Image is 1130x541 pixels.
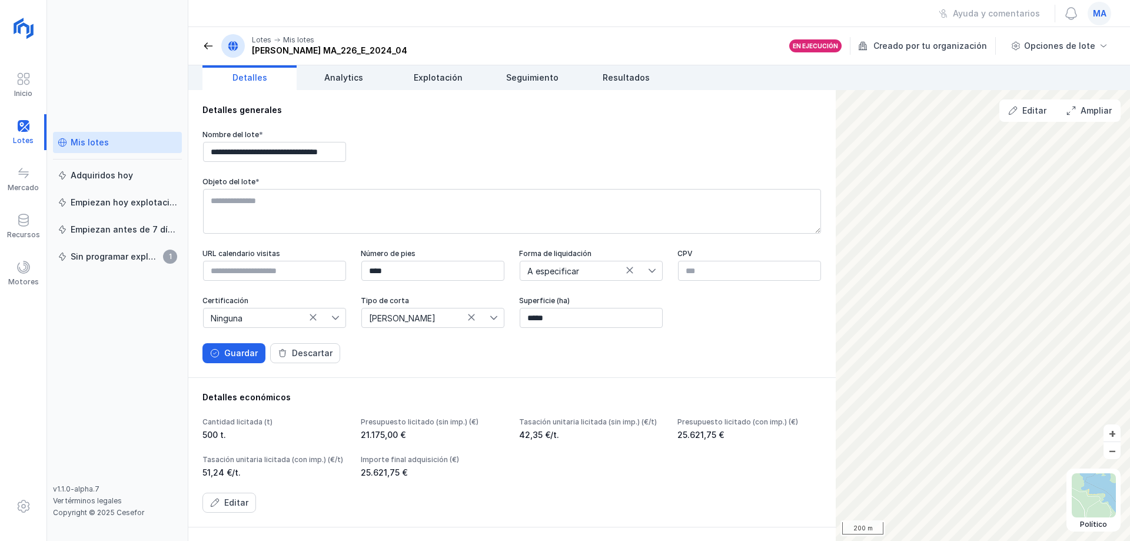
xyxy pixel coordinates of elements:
div: Ampliar [1081,105,1112,117]
div: 500 t. [202,429,347,441]
button: + [1104,424,1121,442]
div: 25.621,75 € [677,429,822,441]
button: Editar [202,493,256,513]
div: Editar [1022,105,1046,117]
div: Descartar [292,347,333,359]
div: Detalles generales [202,104,822,116]
div: 25.621,75 € [361,467,505,479]
div: Adquiridos hoy [71,170,133,181]
div: Mis lotes [283,35,314,45]
div: Nombre del lote [202,130,347,139]
div: Recursos [7,230,40,240]
div: Cantidad licitada (t) [202,417,347,427]
div: 51,24 €/t. [202,467,347,479]
div: Motores [8,277,39,287]
div: CPV [677,249,822,258]
div: Creado por tu organización [858,37,998,55]
div: Certificación [202,296,347,305]
span: Detalles [232,72,267,84]
button: Editar [1001,101,1054,121]
button: Guardar [202,343,265,363]
div: 42,35 €/t. [519,429,663,441]
a: Ver términos legales [53,496,122,505]
img: political.webp [1072,473,1116,517]
div: Guardar [224,347,258,359]
span: Explotación [414,72,463,84]
div: Mis lotes [71,137,109,148]
button: – [1104,442,1121,459]
span: A especificar [520,261,648,280]
div: Objeto del lote [202,177,822,186]
span: Resultados [603,72,650,84]
div: v1.1.0-alpha.7 [53,484,182,494]
a: Analytics [297,65,391,90]
div: Opciones de lote [1024,40,1095,52]
span: 1 [163,250,177,264]
a: Explotación [391,65,485,90]
div: Empiezan hoy explotación [71,197,177,208]
a: Adquiridos hoy [53,165,182,186]
div: Forma de liquidación [519,249,663,258]
div: Superficie (ha) [519,296,663,305]
div: Presupuesto licitado (sin imp.) (€) [361,417,505,427]
div: Inicio [14,89,32,98]
div: Mercado [8,183,39,192]
a: Detalles [202,65,297,90]
div: Presupuesto licitado (con imp.) (€) [677,417,822,427]
a: Empiezan hoy explotación [53,192,182,213]
div: [PERSON_NAME] MA_226_E_2024_04 [252,45,407,57]
a: Sin programar explotación1 [53,246,182,267]
div: URL calendario visitas [202,249,347,258]
div: Político [1072,520,1116,529]
div: Ayuda y comentarios [953,8,1040,19]
div: Editar [224,497,248,509]
div: Lotes [252,35,271,45]
div: Sin programar explotación [71,251,159,263]
span: Seguimiento [506,72,559,84]
div: En ejecución [793,42,838,50]
div: Copyright © 2025 Cesefor [53,508,182,517]
div: Número de pies [361,249,505,258]
span: Analytics [324,72,363,84]
div: Detalles económicos [202,391,822,403]
div: Tipo de corta [361,296,505,305]
div: 21.175,00 € [361,429,505,441]
span: Ninguna [204,308,331,327]
span: Clara [362,308,490,327]
button: Descartar [270,343,340,363]
button: Ayuda y comentarios [931,4,1048,24]
a: Resultados [579,65,673,90]
a: Seguimiento [485,65,579,90]
span: ma [1093,8,1106,19]
button: Ampliar [1059,101,1119,121]
div: Tasación unitaria licitada (sin imp.) (€/t) [519,417,663,427]
div: Tasación unitaria licitada (con imp.) (€/t) [202,455,347,464]
a: Mis lotes [53,132,182,153]
div: Importe final adquisición (€) [361,455,505,464]
a: Empiezan antes de 7 días [53,219,182,240]
div: Empiezan antes de 7 días [71,224,177,235]
img: logoRight.svg [9,14,38,43]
